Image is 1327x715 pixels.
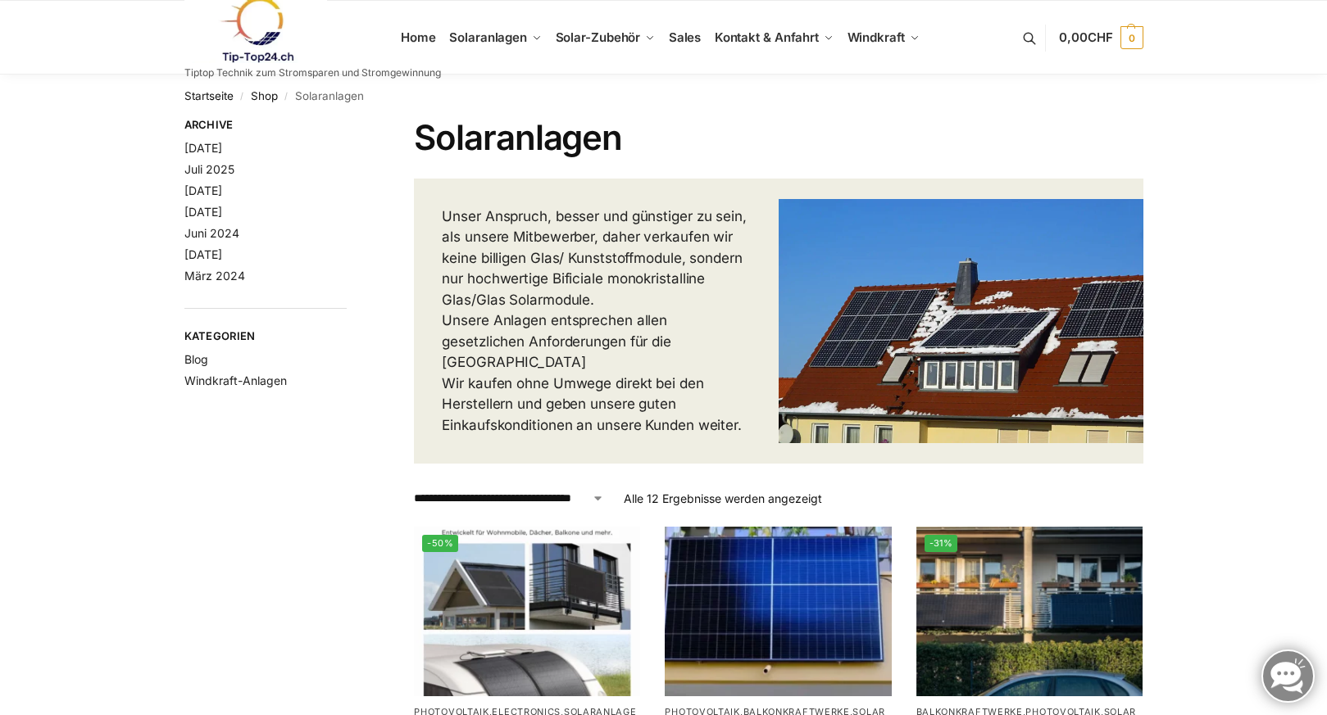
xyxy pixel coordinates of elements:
a: Juli 2025 [184,162,234,176]
a: [DATE] [184,205,222,219]
h1: Solaranlagen [414,117,1143,158]
a: -50%Flexible Solar Module für Wohnmobile Camping Balkon [414,527,640,696]
a: Solar-Zubehör [548,1,661,75]
img: Flexible Solar Module für Wohnmobile Camping Balkon [414,527,640,696]
a: Kontakt & Anfahrt [707,1,840,75]
span: / [234,90,251,103]
a: Windkraft-Anlagen [184,373,287,387]
img: Solar Dachanlage 6,5 KW [779,199,1143,442]
img: 2 Balkonkraftwerke [916,527,1143,696]
a: [DATE] [184,141,222,155]
a: März 2024 [184,269,245,283]
span: Sales [669,29,702,45]
span: Archive [184,117,348,133]
a: [DATE] [184,247,222,261]
select: Shop-Reihenfolge [414,490,604,507]
a: Blog [184,352,208,366]
span: Solaranlagen [449,29,527,45]
a: Startseite [184,89,234,102]
span: CHF [1088,29,1113,45]
a: Solaranlagen [443,1,548,75]
p: Tiptop Technik zum Stromsparen und Stromgewinnung [184,68,441,78]
span: Solar-Zubehör [556,29,641,45]
a: Sales [661,1,707,75]
img: Solaranlage für den kleinen Balkon [665,527,891,696]
a: Shop [251,89,278,102]
span: 0,00 [1059,29,1112,45]
a: Windkraft [840,1,926,75]
a: Juni 2024 [184,226,239,240]
span: Kontakt & Anfahrt [715,29,819,45]
a: -31%2 Balkonkraftwerke [916,527,1143,696]
span: 0 [1120,26,1143,49]
button: Close filters [347,118,357,136]
span: Kategorien [184,328,348,345]
span: / [278,90,295,103]
a: 0,00CHF 0 [1059,13,1143,62]
span: Windkraft [848,29,905,45]
p: Alle 12 Ergebnisse werden angezeigt [624,490,822,507]
a: [DATE] [184,183,222,197]
nav: Breadcrumb [184,75,1143,117]
p: Unser Anspruch, besser und günstiger zu sein, als unsere Mitbewerber, daher verkaufen wir keine b... [442,206,751,437]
